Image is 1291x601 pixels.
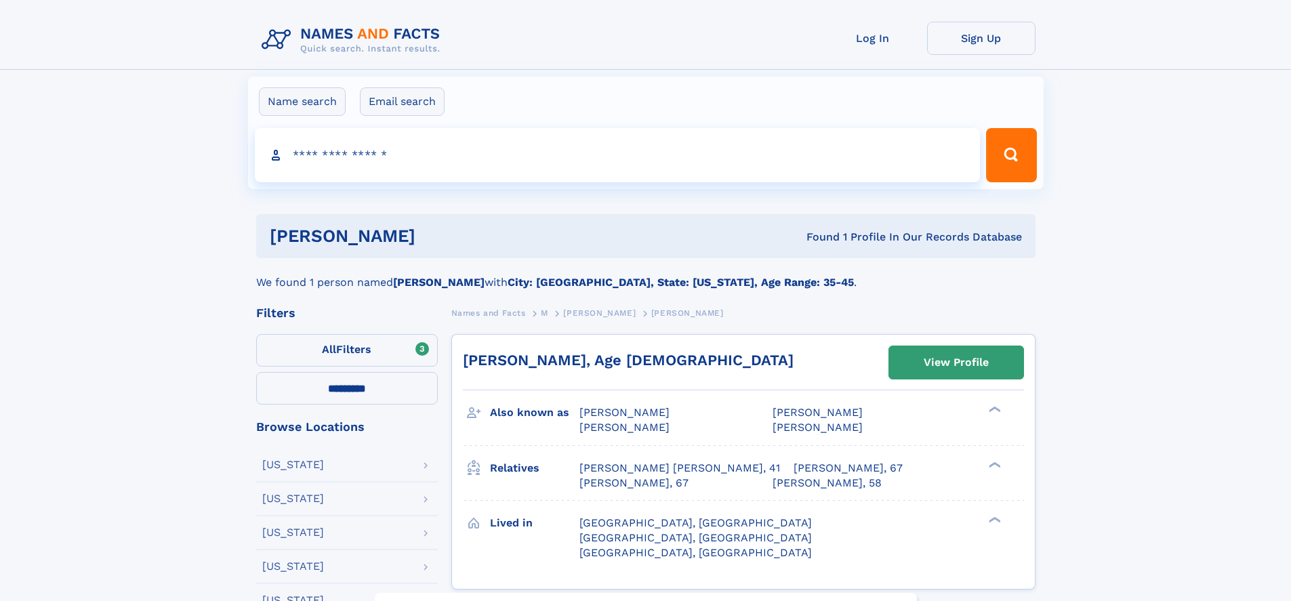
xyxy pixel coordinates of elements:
a: [PERSON_NAME], 67 [794,461,903,476]
div: Found 1 Profile In Our Records Database [611,230,1022,245]
span: All [322,343,336,356]
label: Email search [360,87,445,116]
div: ❯ [985,515,1002,524]
a: Log In [819,22,927,55]
h1: [PERSON_NAME] [270,228,611,245]
span: [GEOGRAPHIC_DATA], [GEOGRAPHIC_DATA] [579,546,812,559]
label: Filters [256,334,438,367]
span: [PERSON_NAME] [773,421,863,434]
span: [PERSON_NAME] [651,308,724,318]
a: Names and Facts [451,304,526,321]
input: search input [255,128,981,182]
span: [PERSON_NAME] [563,308,636,318]
h3: Relatives [490,457,579,480]
a: [PERSON_NAME], Age [DEMOGRAPHIC_DATA] [463,352,794,369]
div: [US_STATE] [262,459,324,470]
a: [PERSON_NAME] [PERSON_NAME], 41 [579,461,780,476]
a: [PERSON_NAME] [563,304,636,321]
a: M [541,304,548,321]
span: [GEOGRAPHIC_DATA], [GEOGRAPHIC_DATA] [579,531,812,544]
a: View Profile [889,346,1023,379]
b: [PERSON_NAME] [393,276,485,289]
div: We found 1 person named with . [256,258,1036,291]
span: [PERSON_NAME] [773,406,863,419]
span: M [541,308,548,318]
h3: Also known as [490,401,579,424]
a: [PERSON_NAME], 67 [579,476,689,491]
div: Browse Locations [256,421,438,433]
a: Sign Up [927,22,1036,55]
div: ❯ [985,405,1002,414]
span: [PERSON_NAME] [579,406,670,419]
img: Logo Names and Facts [256,22,451,58]
div: View Profile [924,347,989,378]
a: [PERSON_NAME], 58 [773,476,882,491]
h3: Lived in [490,512,579,535]
label: Name search [259,87,346,116]
div: Filters [256,307,438,319]
b: City: [GEOGRAPHIC_DATA], State: [US_STATE], Age Range: 35-45 [508,276,854,289]
span: [GEOGRAPHIC_DATA], [GEOGRAPHIC_DATA] [579,516,812,529]
button: Search Button [986,128,1036,182]
div: ❯ [985,460,1002,469]
div: [US_STATE] [262,561,324,572]
div: [US_STATE] [262,493,324,504]
div: [US_STATE] [262,527,324,538]
span: [PERSON_NAME] [579,421,670,434]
